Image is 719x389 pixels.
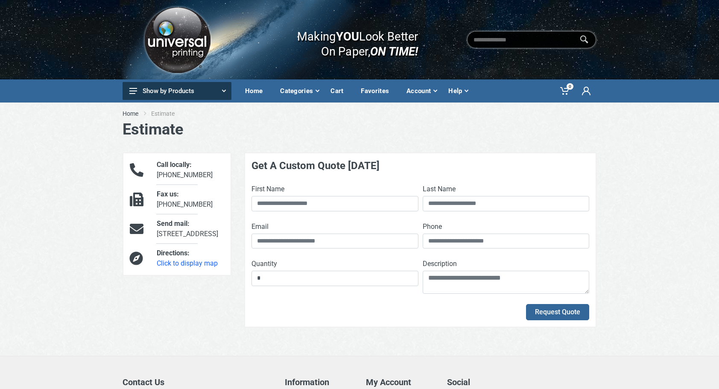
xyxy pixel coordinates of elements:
h4: Get A Custom Quote [DATE] [251,160,589,172]
label: Quantity [251,259,277,269]
span: Directions: [157,249,190,257]
label: Description [423,259,457,269]
a: Home [239,79,274,102]
div: Help [442,82,473,100]
div: [PHONE_NUMBER] [150,160,231,180]
div: Categories [274,82,324,100]
div: Favorites [355,82,400,100]
label: First Name [251,184,284,194]
div: Account [400,82,442,100]
h5: My Account [366,377,434,387]
a: Click to display map [157,259,218,267]
img: Logo.png [141,4,213,76]
label: Email [251,222,269,232]
span: Call locally: [157,161,192,169]
i: ON TIME! [370,44,418,58]
div: Home [239,82,274,100]
label: Phone [423,222,442,232]
button: Request Quote [526,304,589,320]
h5: Information [285,377,353,387]
div: [PHONE_NUMBER] [150,189,231,210]
div: [STREET_ADDRESS] [150,219,231,239]
a: Cart [324,79,355,102]
span: 0 [567,83,573,90]
a: 0 [554,79,576,102]
span: Fax us: [157,190,179,198]
li: Estimate [151,109,187,118]
h5: Social [447,377,596,387]
b: YOU [336,29,359,44]
nav: breadcrumb [123,109,596,118]
h1: Estimate [123,120,596,139]
span: Send mail: [157,219,190,228]
div: Making Look Better On Paper, [280,20,418,59]
label: Last Name [423,184,456,194]
div: Cart [324,82,355,100]
a: Home [123,109,138,118]
h5: Contact Us [123,377,272,387]
button: Show by Products [123,82,231,100]
a: Favorites [355,79,400,102]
